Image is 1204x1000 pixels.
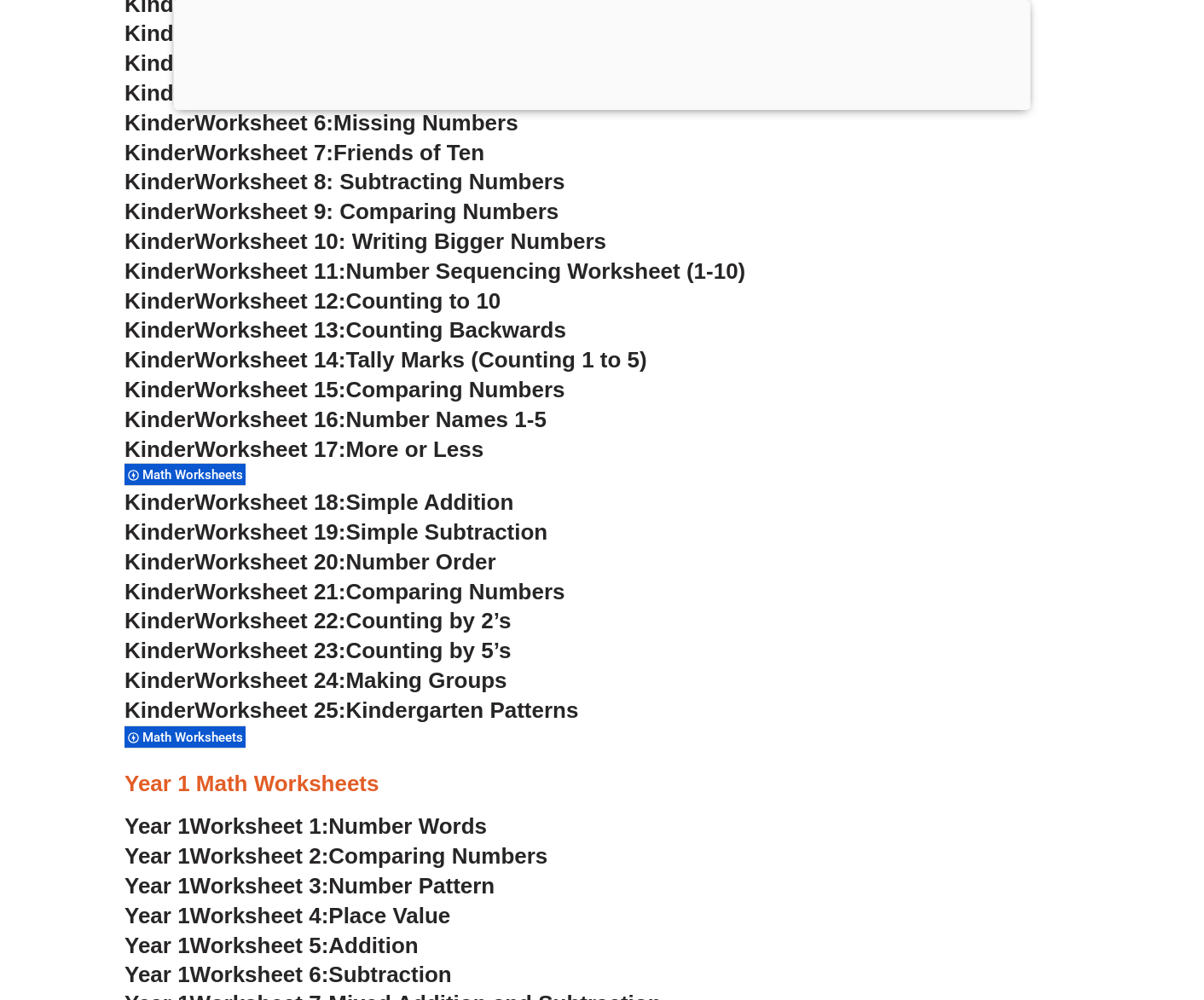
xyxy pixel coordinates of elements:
[124,110,194,136] span: Kinder
[124,228,606,254] a: KinderWorksheet 10: Writing Bigger Numbers
[124,50,194,76] span: Kinder
[194,347,345,373] span: Worksheet 14:
[333,140,484,165] span: Friends of Ten
[142,730,248,745] span: Math Worksheets
[328,903,450,928] span: Place Value
[124,608,194,633] span: Kinder
[345,288,501,314] span: Counting to 10
[345,608,511,633] span: Counting by 2’s
[194,579,345,604] span: Worksheet 21:
[333,110,518,136] span: Missing Numbers
[124,20,646,46] a: KinderWorksheet 3:Counting&Matching Numbers
[124,80,194,106] span: Kinder
[124,110,518,136] a: KinderWorksheet 6:Missing Numbers
[194,668,345,693] span: Worksheet 24:
[124,489,194,515] span: Kinder
[194,377,345,402] span: Worksheet 15:
[124,80,512,106] a: KinderWorksheet 5:Adding Numbers
[194,140,333,165] span: Worksheet 7:
[328,962,451,987] span: Subtraction
[345,668,506,693] span: Making Groups
[124,288,194,314] span: Kinder
[194,317,345,343] span: Worksheet 13:
[345,258,745,284] span: Number Sequencing Worksheet (1-10)
[124,770,1080,799] h3: Year 1 Math Worksheets
[194,110,333,136] span: Worksheet 6:
[124,258,194,284] span: Kinder
[194,407,345,432] span: Worksheet 16:
[190,962,329,987] span: Worksheet 6:
[345,519,547,545] span: Simple Subtraction
[194,519,345,545] span: Worksheet 19:
[124,407,194,432] span: Kinder
[124,347,194,373] span: Kinder
[194,436,345,462] span: Worksheet 17:
[194,638,345,663] span: Worksheet 23:
[124,903,450,928] a: Year 1Worksheet 4:Place Value
[328,843,547,869] span: Comparing Numbers
[190,903,329,928] span: Worksheet 4:
[124,463,246,486] div: Math Worksheets
[124,50,637,76] a: KinderWorksheet 4:Counting & Adding Numbers
[194,169,564,194] span: Worksheet 8: Subtracting Numbers
[124,169,194,194] span: Kinder
[345,697,578,723] span: Kindergarten Patterns
[194,199,559,224] span: Worksheet 9: Comparing Numbers
[124,377,194,402] span: Kinder
[142,467,248,483] span: Math Worksheets
[345,549,495,575] span: Number Order
[345,489,513,515] span: Simple Addition
[194,258,345,284] span: Worksheet 11:
[194,608,345,633] span: Worksheet 22:
[124,962,452,987] a: Year 1Worksheet 6:Subtraction
[124,579,194,604] span: Kinder
[124,20,194,46] span: Kinder
[124,725,246,749] div: Math Worksheets
[190,933,329,958] span: Worksheet 5:
[124,697,194,723] span: Kinder
[328,813,487,839] span: Number Words
[124,169,564,194] a: KinderWorksheet 8: Subtracting Numbers
[124,519,194,545] span: Kinder
[124,873,495,899] a: Year 1Worksheet 3:Number Pattern
[124,199,559,224] a: KinderWorksheet 9: Comparing Numbers
[124,199,194,224] span: Kinder
[194,288,345,314] span: Worksheet 12:
[194,549,345,575] span: Worksheet 20:
[124,228,194,254] span: Kinder
[124,140,484,165] a: KinderWorksheet 7:Friends of Ten
[124,638,194,663] span: Kinder
[124,933,419,958] a: Year 1Worksheet 5:Addition
[194,697,345,723] span: Worksheet 25:
[328,933,418,958] span: Addition
[920,807,1204,1000] iframe: Chat Widget
[124,813,487,839] a: Year 1Worksheet 1:Number Words
[124,317,194,343] span: Kinder
[190,813,329,839] span: Worksheet 1:
[345,377,564,402] span: Comparing Numbers
[124,843,547,869] a: Year 1Worksheet 2:Comparing Numbers
[345,638,511,663] span: Counting by 5’s
[124,436,194,462] span: Kinder
[194,489,345,515] span: Worksheet 18:
[345,407,546,432] span: Number Names 1-5
[345,579,564,604] span: Comparing Numbers
[190,873,329,899] span: Worksheet 3:
[194,228,606,254] span: Worksheet 10: Writing Bigger Numbers
[124,668,194,693] span: Kinder
[190,843,329,869] span: Worksheet 2:
[124,549,194,575] span: Kinder
[124,140,194,165] span: Kinder
[328,873,495,899] span: Number Pattern
[345,436,483,462] span: More or Less
[345,317,565,343] span: Counting Backwards
[345,347,646,373] span: Tally Marks (Counting 1 to 5)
